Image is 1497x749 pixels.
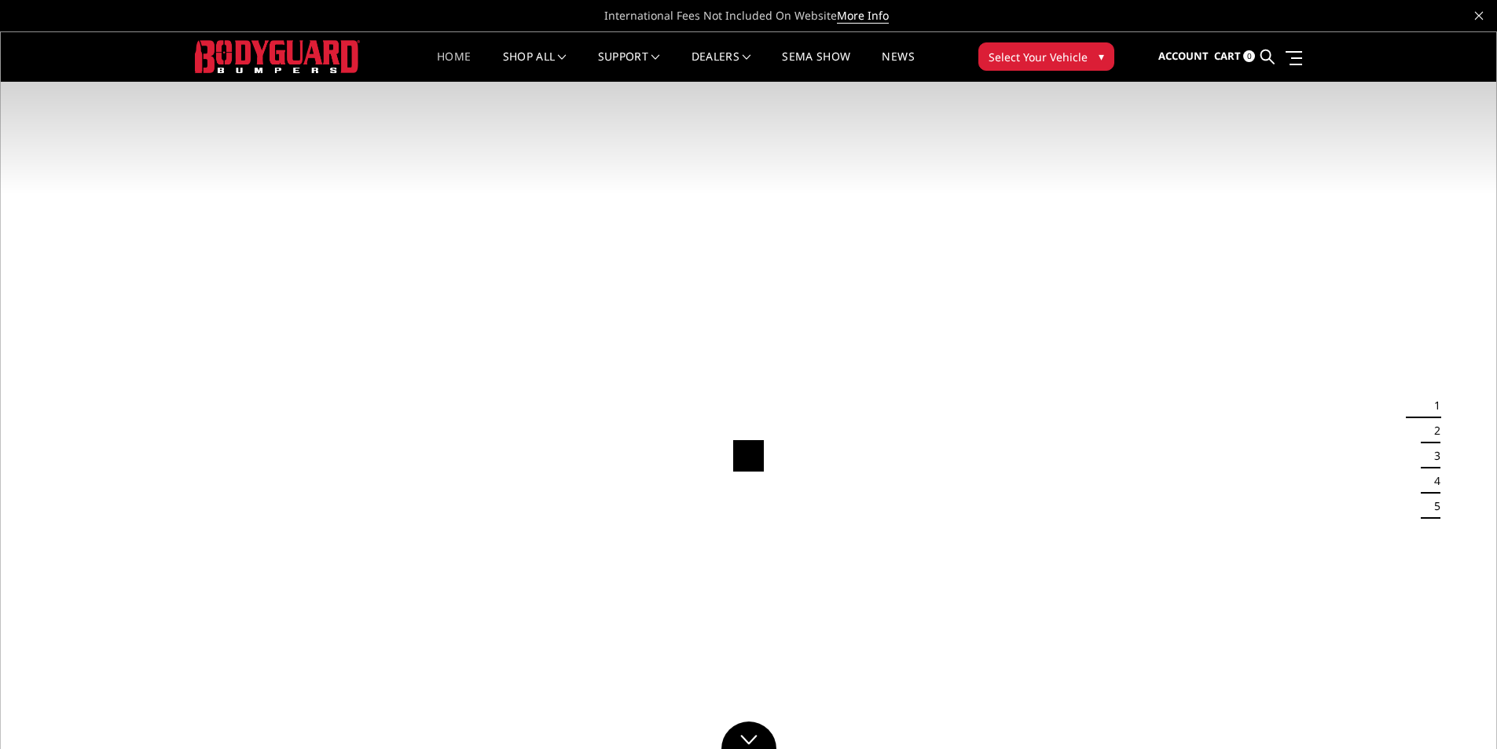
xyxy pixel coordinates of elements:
span: Account [1158,49,1209,63]
span: ▾ [1099,48,1104,64]
a: shop all [503,51,567,82]
span: 0 [1243,50,1255,62]
a: Dealers [692,51,751,82]
a: Cart 0 [1214,35,1255,78]
button: Select Your Vehicle [978,42,1114,71]
span: Cart [1214,49,1241,63]
a: Home [437,51,471,82]
a: News [882,51,914,82]
button: 4 of 5 [1425,468,1440,494]
a: Account [1158,35,1209,78]
button: 1 of 5 [1425,393,1440,418]
button: 5 of 5 [1425,494,1440,519]
span: Select Your Vehicle [989,49,1088,65]
button: 3 of 5 [1425,443,1440,468]
button: 2 of 5 [1425,418,1440,443]
a: SEMA Show [782,51,850,82]
img: BODYGUARD BUMPERS [195,40,360,72]
a: More Info [837,8,889,24]
a: Click to Down [721,721,776,749]
a: Support [598,51,660,82]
